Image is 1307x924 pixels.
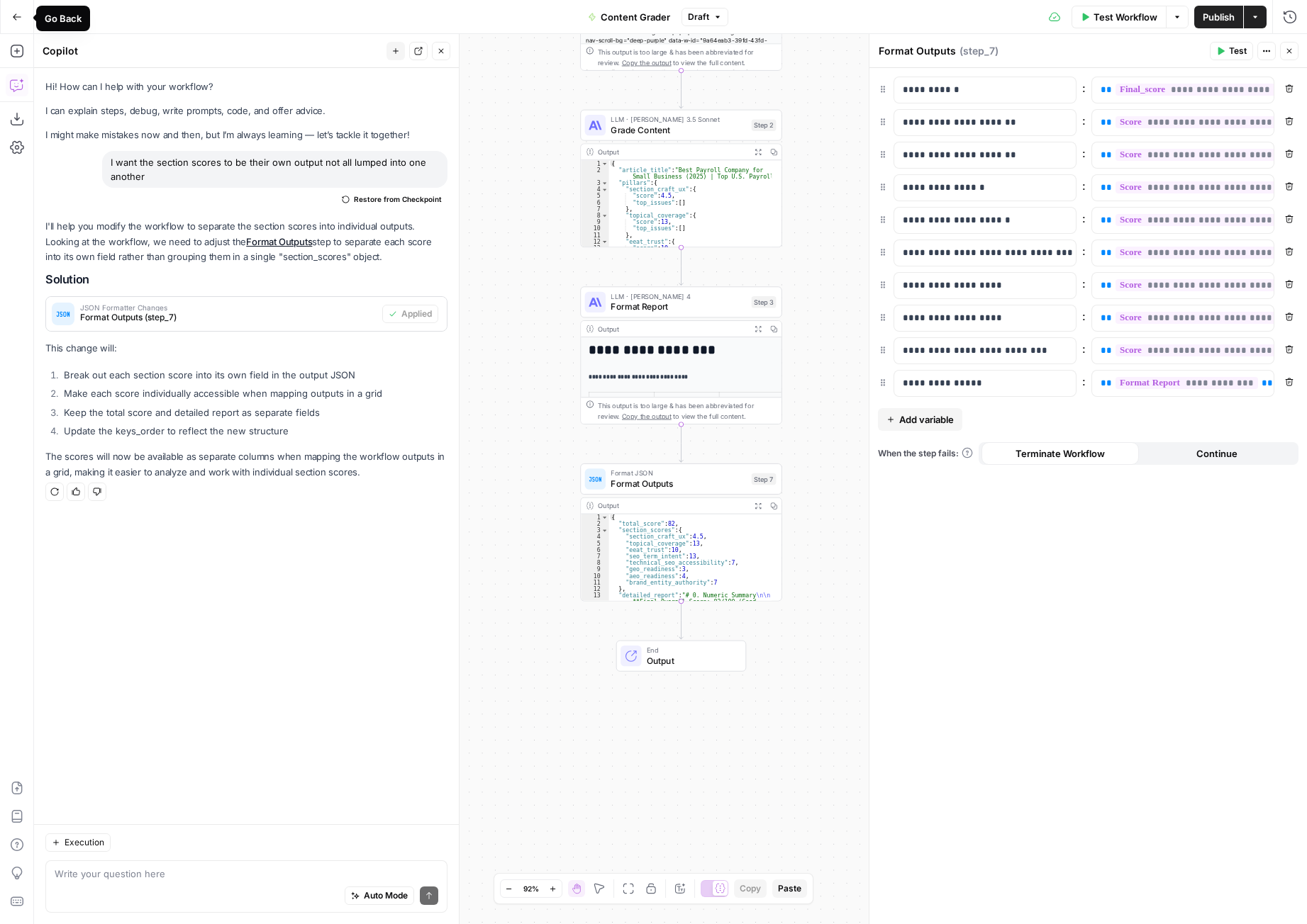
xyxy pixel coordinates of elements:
span: Toggle code folding, rows 1 through 14 [601,514,608,521]
button: Test [1210,42,1253,60]
p: I'll help you modify the workflow to separate the section scores into individual outputs. Looking... [45,219,447,264]
span: Format JSON [611,468,746,478]
span: Toggle code folding, rows 12 through 19 [601,238,608,244]
div: 3 [581,527,608,534]
h2: Solution [45,273,447,286]
span: : [1082,242,1086,259]
span: : [1082,112,1086,129]
button: Continue [1139,442,1296,465]
p: I might make mistakes now and then, but I’m always learning — let’s tackle it together! [45,128,447,142]
li: Break out each section score into its own field in the output JSON [60,368,447,382]
button: Copy [734,879,767,898]
div: 10 [581,573,608,579]
span: : [1082,308,1086,325]
div: 6 [581,546,608,553]
div: Go Back [45,11,82,26]
span: Toggle code folding, rows 3 through 52 [601,180,608,186]
button: Applied [382,305,438,323]
span: Copy the output [622,412,672,419]
button: Content Grader [579,6,679,28]
div: 13 [581,245,608,252]
span: Auto Mode [364,889,408,902]
div: Step 2 [752,119,777,131]
g: Edge from step_1 to step_2 [679,71,684,108]
button: Auto Mode [345,886,414,905]
div: 8 [581,213,608,219]
span: Format Report [611,300,746,313]
div: 9 [581,566,608,573]
g: Edge from step_3 to step_7 [679,424,684,462]
div: 2 [581,167,608,179]
li: Make each score individually accessible when mapping outputs in a grid [60,386,447,400]
p: I can explain steps, debug, write prompts, code, and offer advice. [45,103,447,118]
span: Draft [688,11,709,23]
span: Toggle code folding, rows 3 through 12 [601,527,608,534]
div: Output [598,147,746,157]
div: 4 [581,534,608,540]
button: Draft [682,8,728,26]
span: : [1082,210,1086,227]
p: Hi! How can I help with your workflow? [45,79,447,94]
button: Publish [1194,6,1243,28]
span: End [647,645,735,655]
div: Step 3 [752,296,777,308]
div: 4 [581,186,608,193]
g: Edge from step_7 to end [679,602,684,639]
div: 5 [581,193,608,199]
span: LLM · [PERSON_NAME] 3.5 Sonnet [611,114,746,125]
span: Toggle code folding, rows 4 through 7 [601,186,608,193]
a: When the step fails: [878,447,973,460]
span: Execution [65,836,104,849]
div: Output [598,324,746,334]
span: Test Workflow [1094,10,1157,24]
button: Restore from Checkpoint [336,191,447,208]
li: Keep the total score and detailed report as separate fields [60,405,447,419]
span: Toggle code folding, rows 8 through 11 [601,213,608,219]
div: I want the section scores to be their own output not all lumped into one another [102,151,447,188]
div: 3 [581,180,608,186]
div: Format JSONFormat OutputsStep 7Output{ "total_score":82, "section_scores":{ "section_craft_ux":4.... [580,463,782,602]
div: Step 7 [752,473,777,485]
span: Grade Content [611,123,746,136]
span: Output [647,654,735,667]
span: Format Outputs [611,477,746,490]
a: Format Outputs [246,236,312,247]
div: Copilot [43,44,382,58]
span: : [1082,79,1086,96]
span: : [1082,373,1086,390]
span: Content Grader [601,10,670,24]
div: 9 [581,219,608,225]
span: Copy the output [622,58,672,66]
span: Publish [1203,10,1235,24]
div: 1 [581,160,608,167]
div: 10 [581,225,608,232]
div: 7 [581,205,608,212]
p: The scores will now be available as separate columns when mapping the workflow outputs in a grid,... [45,449,447,479]
div: 1 [581,514,608,521]
button: Add variable [878,408,962,431]
span: JSON Formatter Changes [80,304,377,311]
textarea: Format Outputs [879,44,956,58]
g: Edge from step_2 to step_3 [679,247,684,285]
button: Test Workflow [1072,6,1166,28]
div: 11 [581,232,608,238]
span: Format Outputs (step_7) [80,311,377,324]
div: This output is too large & has been abbreviated for review. to view the full content. [598,400,776,421]
div: LLM · [PERSON_NAME] 3.5 SonnetGrade ContentStep 2Output{ "article_title":"Best Payroll Company fo... [580,110,782,248]
span: : [1082,275,1086,292]
span: Terminate Workflow [1016,446,1105,461]
span: Applied [401,308,432,320]
span: : [1082,145,1086,162]
button: Execution [45,833,111,852]
div: EndOutput [580,641,782,672]
span: Copy [740,882,761,895]
div: Output [598,500,746,511]
span: Paste [778,882,801,895]
span: Add variable [899,412,954,427]
div: 12 [581,586,608,592]
span: Restore from Checkpoint [354,193,442,205]
span: ( step_7 ) [960,44,999,58]
div: 12 [581,238,608,244]
div: 2 [581,521,608,527]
